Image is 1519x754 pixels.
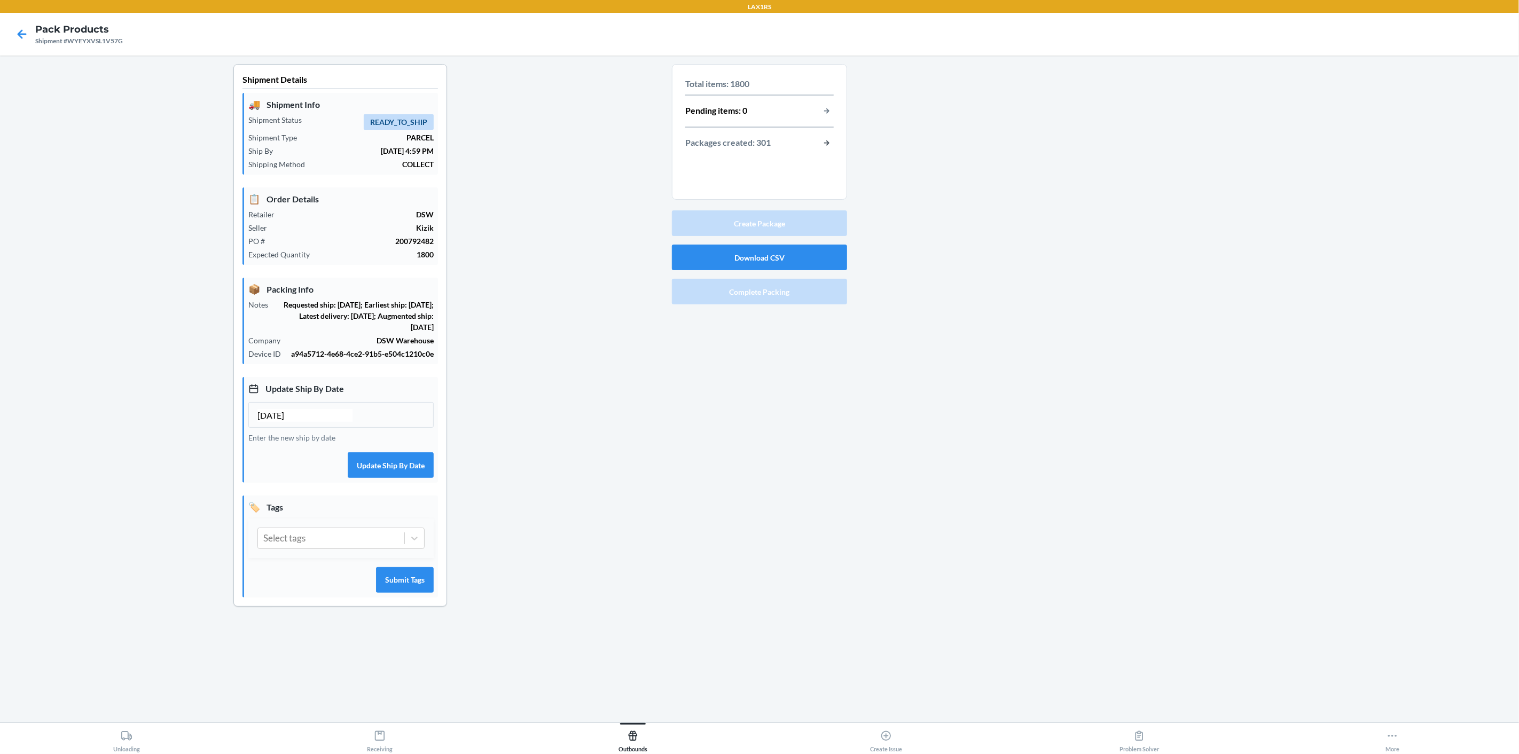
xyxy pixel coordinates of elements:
p: Pending items: 0 [685,104,747,118]
p: Ship By [248,145,281,156]
p: 1800 [318,249,434,260]
button: Problem Solver [1013,723,1266,752]
p: Requested ship: [DATE]; Earliest ship: [DATE]; Latest delivery: [DATE]; Augmented ship: [DATE] [277,299,434,333]
p: Shipping Method [248,159,314,170]
p: DSW Warehouse [289,335,434,346]
div: Select tags [263,531,306,545]
p: Kizik [276,222,434,233]
span: 🚚 [248,97,260,112]
button: Outbounds [506,723,760,752]
button: Submit Tags [376,567,434,593]
p: Company [248,335,289,346]
p: DSW [283,209,434,220]
span: 🏷️ [248,500,260,514]
p: Total items: 1800 [685,77,834,90]
p: Notes [248,299,277,310]
p: Enter the new ship by date [248,432,434,443]
button: Create Package [672,210,847,236]
button: Complete Packing [672,279,847,304]
p: a94a5712-4e68-4ce2-91b5-e504c1210c0e [289,348,434,359]
p: Update Ship By Date [248,381,434,396]
button: Create Issue [760,723,1013,752]
p: Packing Info [248,282,434,296]
p: PO # [248,235,273,247]
button: button-view-pending-items [820,104,834,118]
div: Shipment #WYEYXVSL1V57G [35,36,123,46]
p: Shipment Status [248,114,310,125]
p: Order Details [248,192,434,206]
div: Create Issue [870,726,902,752]
div: Problem Solver [1119,726,1159,752]
p: Seller [248,222,276,233]
p: Retailer [248,209,283,220]
p: [DATE] 4:59 PM [281,145,434,156]
div: Outbounds [618,726,647,752]
p: Tags [248,500,434,514]
p: Shipment Type [248,132,306,143]
button: More [1266,723,1519,752]
h4: Pack Products [35,22,123,36]
button: Download CSV [672,245,847,270]
input: MM/DD/YYYY [257,409,353,422]
span: 📦 [248,282,260,296]
button: Receiving [253,723,506,752]
div: Unloading [113,726,140,752]
p: COLLECT [314,159,434,170]
p: Shipment Details [242,73,438,89]
p: LAX1RS [748,2,771,12]
p: Device ID [248,348,289,359]
div: More [1385,726,1399,752]
p: Expected Quantity [248,249,318,260]
span: READY_TO_SHIP [364,114,434,130]
span: 📋 [248,192,260,206]
div: Receiving [367,726,393,752]
p: 200792482 [273,235,434,247]
button: Update Ship By Date [348,452,434,478]
p: PARCEL [306,132,434,143]
p: Packages created: 301 [685,136,771,150]
p: Shipment Info [248,97,434,112]
button: button-view-packages-created [820,136,834,150]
